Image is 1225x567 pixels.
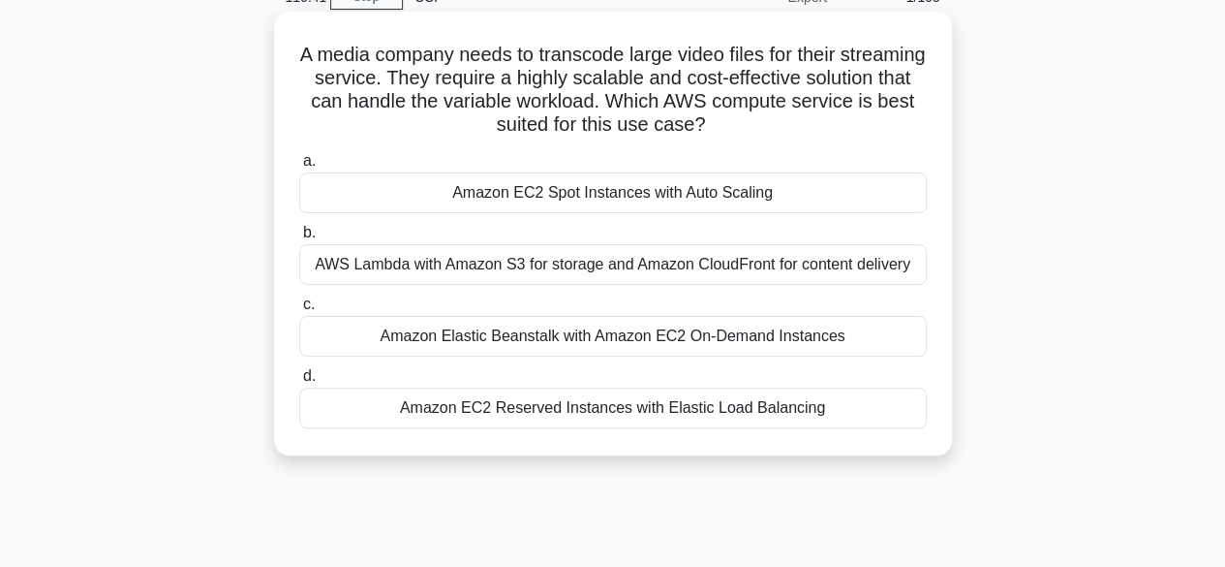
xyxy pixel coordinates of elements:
[299,173,927,213] div: Amazon EC2 Spot Instances with Auto Scaling
[303,367,316,384] span: d.
[299,316,927,357] div: Amazon Elastic Beanstalk with Amazon EC2 On-Demand Instances
[297,43,929,138] h5: A media company needs to transcode large video files for their streaming service. They require a ...
[303,152,316,169] span: a.
[299,244,927,285] div: AWS Lambda with Amazon S3 for storage and Amazon CloudFront for content delivery
[299,388,927,428] div: Amazon EC2 Reserved Instances with Elastic Load Balancing
[303,224,316,240] span: b.
[303,296,315,312] span: c.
